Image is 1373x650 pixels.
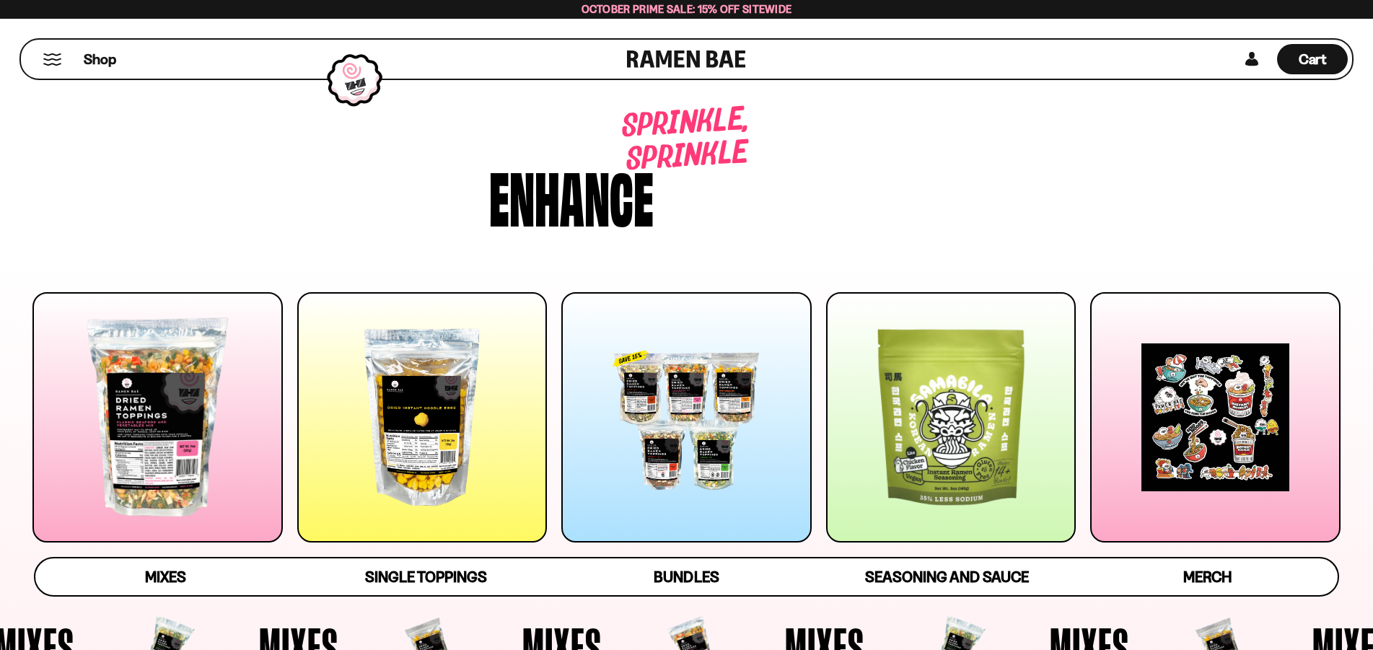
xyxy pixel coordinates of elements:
a: Merch [1077,558,1338,595]
span: Bundles [654,568,719,586]
span: Mixes [145,568,186,586]
a: Bundles [556,558,817,595]
button: Mobile Menu Trigger [43,53,62,66]
span: October Prime Sale: 15% off Sitewide [582,2,792,16]
span: Shop [84,50,116,69]
div: Cart [1277,40,1348,79]
span: Seasoning and Sauce [865,568,1029,586]
span: Merch [1183,568,1232,586]
a: Mixes [35,558,296,595]
a: Seasoning and Sauce [817,558,1077,595]
a: Single Toppings [296,558,556,595]
div: Enhance [489,161,654,229]
span: Cart [1299,50,1327,68]
a: Shop [84,44,116,74]
span: Single Toppings [365,568,487,586]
